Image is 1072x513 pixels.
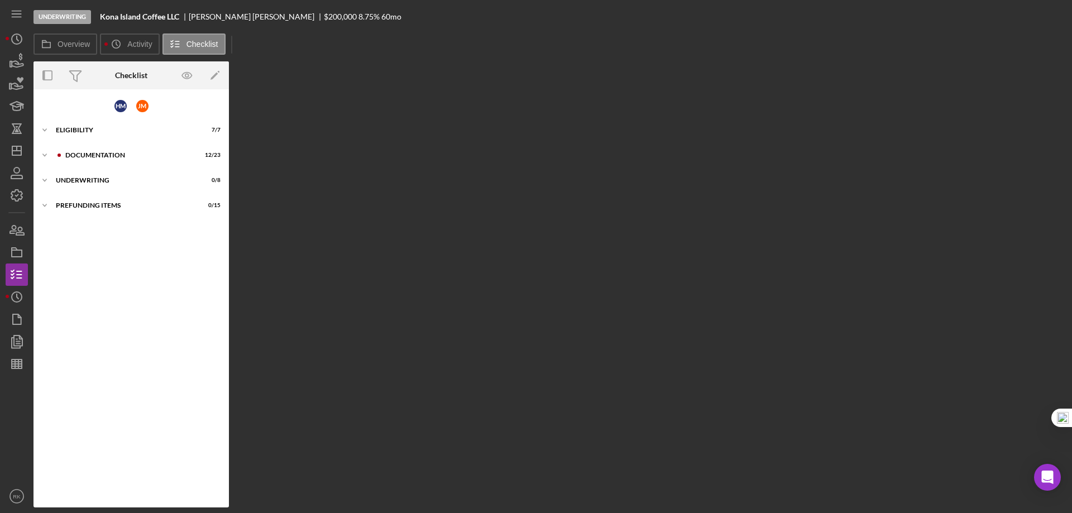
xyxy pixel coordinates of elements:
[65,152,193,159] div: Documentation
[100,12,179,21] b: Kona Island Coffee LLC
[115,71,147,80] div: Checklist
[1034,464,1061,491] div: Open Intercom Messenger
[200,177,221,184] div: 0 / 8
[13,493,21,500] text: RK
[33,10,91,24] div: Underwriting
[189,12,324,21] div: [PERSON_NAME] [PERSON_NAME]
[58,40,90,49] label: Overview
[114,100,127,112] div: H M
[56,202,193,209] div: Prefunding Items
[200,202,221,209] div: 0 / 15
[100,33,159,55] button: Activity
[127,40,152,49] label: Activity
[162,33,226,55] button: Checklist
[358,12,380,21] div: 8.75 %
[200,127,221,133] div: 7 / 7
[56,127,193,133] div: Eligibility
[56,177,193,184] div: Underwriting
[324,12,357,21] span: $200,000
[33,33,97,55] button: Overview
[136,100,149,112] div: J M
[6,485,28,507] button: RK
[200,152,221,159] div: 12 / 23
[186,40,218,49] label: Checklist
[381,12,401,21] div: 60 mo
[1057,412,1069,424] img: one_i.png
